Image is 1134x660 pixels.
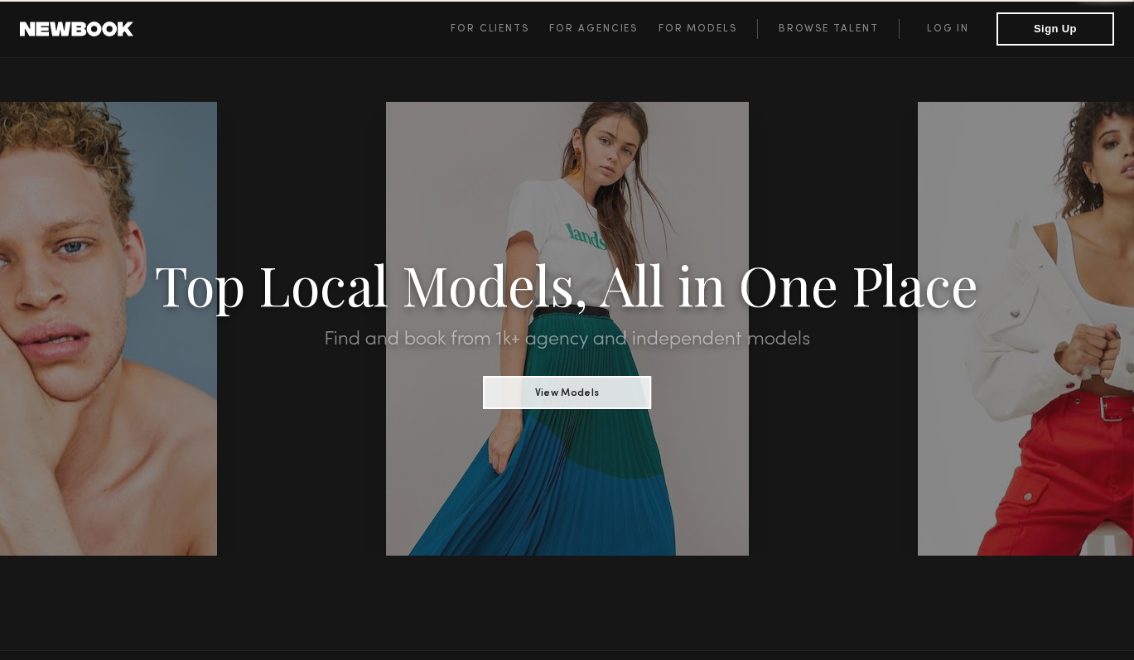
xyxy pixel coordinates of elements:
[899,19,996,39] a: Log in
[85,330,1050,349] h2: Find and book from 1k+ agency and independent models
[451,24,529,34] span: For Clients
[85,258,1050,310] h1: Top Local Models, All in One Place
[451,19,549,39] a: For Clients
[757,19,899,39] a: Browse Talent
[483,382,651,400] a: View Models
[483,376,651,409] button: View Models
[549,24,638,34] span: For Agencies
[659,24,737,34] span: For Models
[996,12,1114,46] button: Sign Up
[659,19,758,39] a: For Models
[549,19,658,39] a: For Agencies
